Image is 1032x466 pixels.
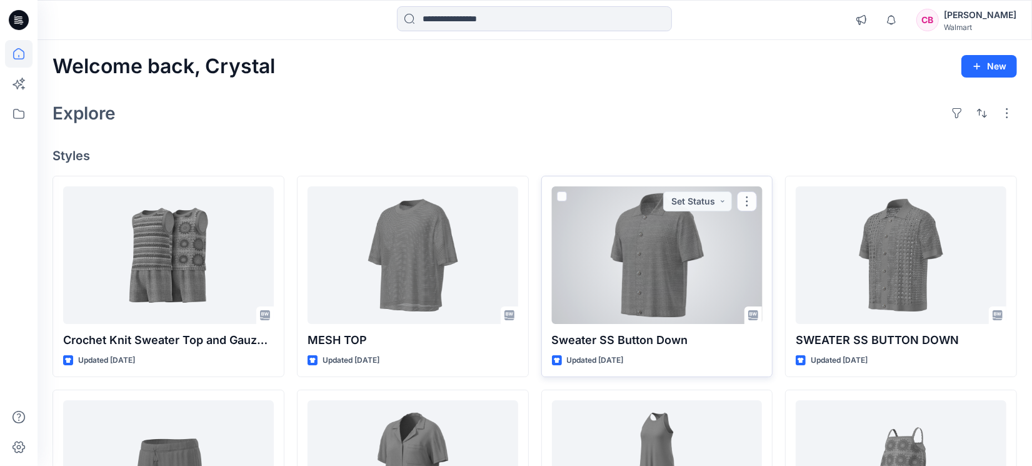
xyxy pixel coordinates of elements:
p: SWEATER SS BUTTON DOWN [796,332,1006,349]
p: Updated [DATE] [811,354,868,367]
h2: Welcome back, Crystal [53,55,275,78]
p: Updated [DATE] [78,354,135,367]
div: CB [916,9,939,31]
a: SWEATER SS BUTTON DOWN [796,186,1006,324]
p: Crochet Knit Sweater Top and Gauze Short Set [63,332,274,349]
h4: Styles [53,148,1017,163]
a: MESH TOP [308,186,518,324]
p: Sweater SS Button Down [552,332,763,349]
button: New [961,55,1017,78]
div: Walmart [944,23,1016,32]
a: Crochet Knit Sweater Top and Gauze Short Set [63,186,274,324]
h2: Explore [53,103,116,123]
p: Updated [DATE] [567,354,624,367]
a: Sweater SS Button Down [552,186,763,324]
p: MESH TOP [308,332,518,349]
p: Updated [DATE] [323,354,379,367]
div: [PERSON_NAME] [944,8,1016,23]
